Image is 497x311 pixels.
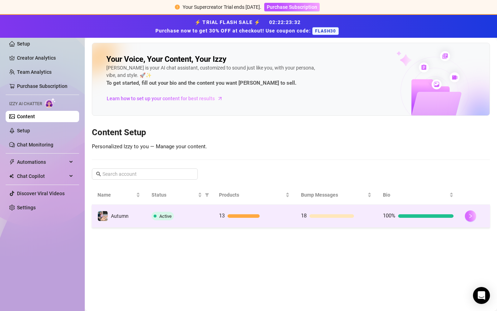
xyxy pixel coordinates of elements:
[175,5,180,10] span: exclamation-circle
[380,43,490,115] img: ai-chatter-content-library-cLFOSyPT.png
[183,4,261,10] span: Your Supercreator Trial ends [DATE].
[383,213,395,219] span: 100%
[17,128,30,133] a: Setup
[453,193,487,206] div: View content
[219,213,225,219] span: 13
[106,93,228,104] a: Learn how to set up your content for best results
[17,205,36,210] a: Settings
[9,159,15,165] span: thunderbolt
[155,19,342,34] strong: ⚡ TRIAL FLASH SALE ⚡
[267,4,317,10] span: Purchase Subscription
[9,101,42,107] span: Izzy AI Chatter
[97,191,135,199] span: Name
[17,69,52,75] a: Team Analytics
[219,191,284,199] span: Products
[92,143,207,150] span: Personalized Izzy to you — Manage your content.
[17,142,53,148] a: Chat Monitoring
[17,83,67,89] a: Purchase Subscription
[269,19,301,25] span: 02 : 22 : 23 : 32
[465,210,476,222] button: right
[98,211,108,221] img: Autumn
[17,41,30,47] a: Setup
[92,127,490,138] h3: Content Setup
[301,213,307,219] span: 18
[45,98,56,108] img: AI Chatter
[301,191,366,199] span: Bump Messages
[106,54,226,64] h2: Your Voice, Your Content, Your Izzy
[146,185,213,205] th: Status
[377,185,459,205] th: Bio
[203,190,211,200] span: filter
[106,64,318,88] div: [PERSON_NAME] is your AI chat assistant, customized to sound just like you, with your persona, vi...
[17,191,65,196] a: Discover Viral Videos
[17,52,73,64] a: Creator Analytics
[159,214,172,219] span: Active
[295,185,377,205] th: Bump Messages
[213,185,295,205] th: Products
[17,156,67,168] span: Automations
[205,193,209,197] span: filter
[383,191,448,199] span: Bio
[102,170,188,178] input: Search account
[264,4,320,10] a: Purchase Subscription
[264,3,320,11] button: Purchase Subscription
[17,114,35,119] a: Content
[152,191,196,199] span: Status
[107,95,215,102] span: Learn how to set up your content for best results
[96,172,101,177] span: search
[92,185,146,205] th: Name
[312,27,339,35] span: FLASH30
[473,287,490,304] div: Open Intercom Messenger
[111,213,129,219] span: Autumn
[106,80,296,86] strong: To get started, fill out your bio and the content you want [PERSON_NAME] to sell.
[9,174,14,179] img: Chat Copilot
[468,214,473,219] span: right
[17,171,67,182] span: Chat Copilot
[217,95,224,102] span: arrow-right
[155,28,312,34] strong: Purchase now to get 30% OFF at checkout! Use coupon code:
